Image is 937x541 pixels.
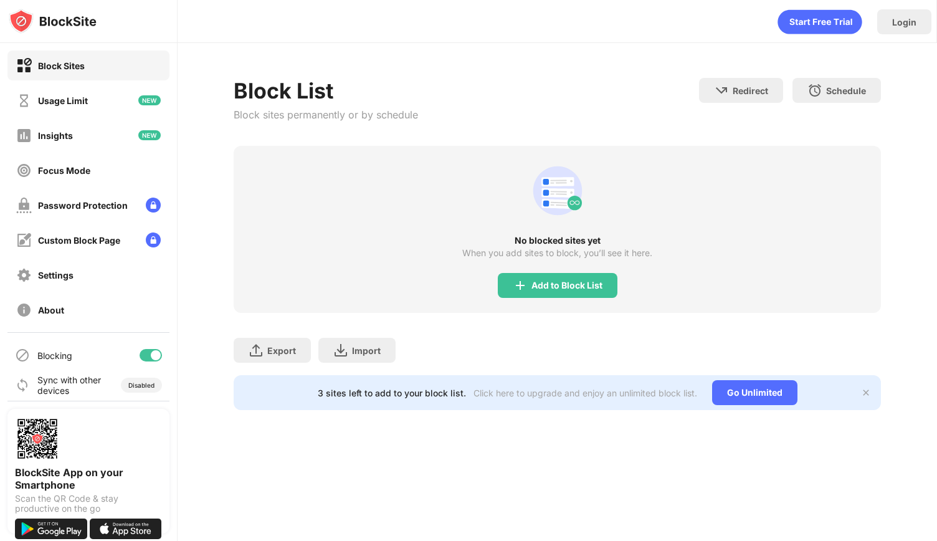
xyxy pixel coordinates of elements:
div: 3 sites left to add to your block list. [318,388,466,398]
div: Import [352,345,381,356]
img: options-page-qr-code.png [15,416,60,461]
div: animation [528,161,587,221]
div: About [38,305,64,315]
img: customize-block-page-off.svg [16,232,32,248]
div: Login [892,17,916,27]
div: Usage Limit [38,95,88,106]
img: password-protection-off.svg [16,198,32,213]
div: Schedule [826,85,866,96]
div: Disabled [128,381,155,389]
div: Block sites permanently or by schedule [234,108,418,121]
img: settings-off.svg [16,267,32,283]
div: Block List [234,78,418,103]
div: Add to Block List [531,280,602,290]
div: Redirect [733,85,768,96]
img: blocking-icon.svg [15,348,30,363]
div: When you add sites to block, you’ll see it here. [462,248,652,258]
div: Insights [38,130,73,141]
div: Focus Mode [38,165,90,176]
img: about-off.svg [16,302,32,318]
img: time-usage-off.svg [16,93,32,108]
div: Export [267,345,296,356]
div: Password Protection [38,200,128,211]
div: Block Sites [38,60,85,71]
img: new-icon.svg [138,95,161,105]
img: logo-blocksite.svg [9,9,97,34]
div: Sync with other devices [37,375,102,396]
img: focus-off.svg [16,163,32,178]
div: BlockSite App on your Smartphone [15,466,162,491]
div: Click here to upgrade and enjoy an unlimited block list. [473,388,697,398]
div: animation [778,9,862,34]
img: download-on-the-app-store.svg [90,519,162,539]
div: No blocked sites yet [234,236,881,246]
img: sync-icon.svg [15,378,30,393]
img: get-it-on-google-play.svg [15,519,87,539]
div: Custom Block Page [38,235,120,246]
img: x-button.svg [861,388,871,398]
img: new-icon.svg [138,130,161,140]
img: lock-menu.svg [146,232,161,247]
img: insights-off.svg [16,128,32,143]
img: block-on.svg [16,58,32,74]
div: Blocking [37,350,72,361]
div: Settings [38,270,74,280]
div: Go Unlimited [712,380,797,405]
div: Scan the QR Code & stay productive on the go [15,494,162,514]
img: lock-menu.svg [146,198,161,213]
